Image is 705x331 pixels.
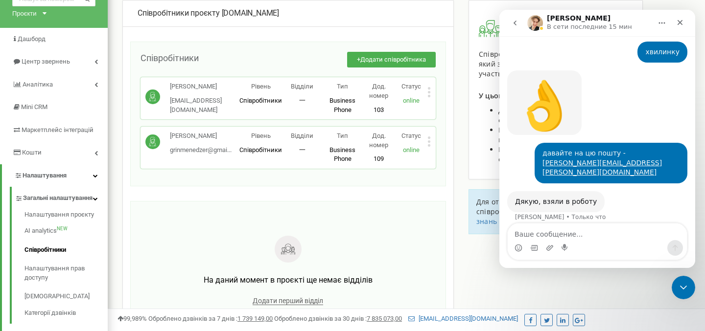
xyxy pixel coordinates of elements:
[363,154,395,164] p: 109
[138,8,220,18] span: Співробітники проєкту
[299,146,305,154] span: 一
[24,210,108,222] a: Налаштування проєкту
[369,132,388,149] span: Дод. номер
[170,82,239,91] p: [PERSON_NAME]
[138,8,439,19] div: [DOMAIN_NAME]
[170,146,232,154] span: grinmenedzer@gmai...
[251,132,271,139] span: Рівень
[329,97,355,113] span: Business Phone
[367,315,402,322] u: 7 835 073,00
[18,35,46,43] span: Дашборд
[479,49,621,78] span: Співробітник - це користувач проєкту, який здійснює і приймає виклики і бере участь в інтеграції ...
[403,97,420,104] span: online
[369,83,388,99] span: Дод. номер
[117,315,147,322] span: 99,989%
[403,146,420,154] span: online
[347,52,436,68] button: +Додати співробітника
[239,146,282,154] span: Співробітники
[476,197,615,216] span: Для отримання інструкції з управління співробітниками проєкту перейдіть до
[337,132,348,139] span: Тип
[15,187,108,207] a: Загальні налаштування
[22,149,42,156] span: Кошти
[337,83,348,90] span: Тип
[498,106,615,125] span: Додавати, редагувати і видаляти співробітників проєкту;
[24,306,108,318] a: Категорії дзвінків
[239,97,282,104] span: Співробітники
[274,315,402,322] span: Оброблено дзвінків за 30 днів :
[22,126,94,133] span: Маркетплейс інтеграцій
[22,58,70,65] span: Центр звернень
[401,83,421,90] span: Статус
[291,132,313,139] span: Відділи
[23,172,67,179] span: Налаштування
[24,287,108,306] a: [DEMOGRAPHIC_DATA]
[498,145,593,164] span: Керувати правами доступу співробітників до проєкту.
[498,125,625,144] span: Керувати SIP акаунтами і номерами кожного співробітника;
[401,132,421,139] span: Статус
[253,297,323,305] span: Додати перший відділ
[329,146,355,163] span: Business Phone
[499,10,695,268] iframe: Intercom live chat
[672,276,695,299] iframe: Intercom live chat
[237,315,273,322] u: 1 739 149,00
[24,241,108,260] a: Співробітники
[363,106,395,115] p: 103
[299,97,305,104] span: 一
[204,275,373,285] span: На даний момент в проєкті ще немає відділів
[291,83,313,90] span: Відділи
[170,96,239,114] p: [EMAIL_ADDRESS][DOMAIN_NAME]
[251,83,271,90] span: Рівень
[141,53,199,63] span: Співробітники
[24,221,108,241] a: AI analyticsNEW
[360,56,426,63] span: Додати співробітника
[23,194,93,203] span: Загальні налаштування
[408,315,518,322] a: [EMAIL_ADDRESS][DOMAIN_NAME]
[21,103,47,110] span: Mini CRM
[24,259,108,287] a: Налаштування прав доступу
[12,9,37,18] div: Проєкти
[479,91,609,100] span: У цьому розділі у вас є можливість:
[148,315,273,322] span: Оброблено дзвінків за 7 днів :
[476,207,629,226] a: бази знань
[23,81,53,88] span: Аналiтика
[2,164,108,187] a: Налаштування
[170,132,232,141] p: [PERSON_NAME]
